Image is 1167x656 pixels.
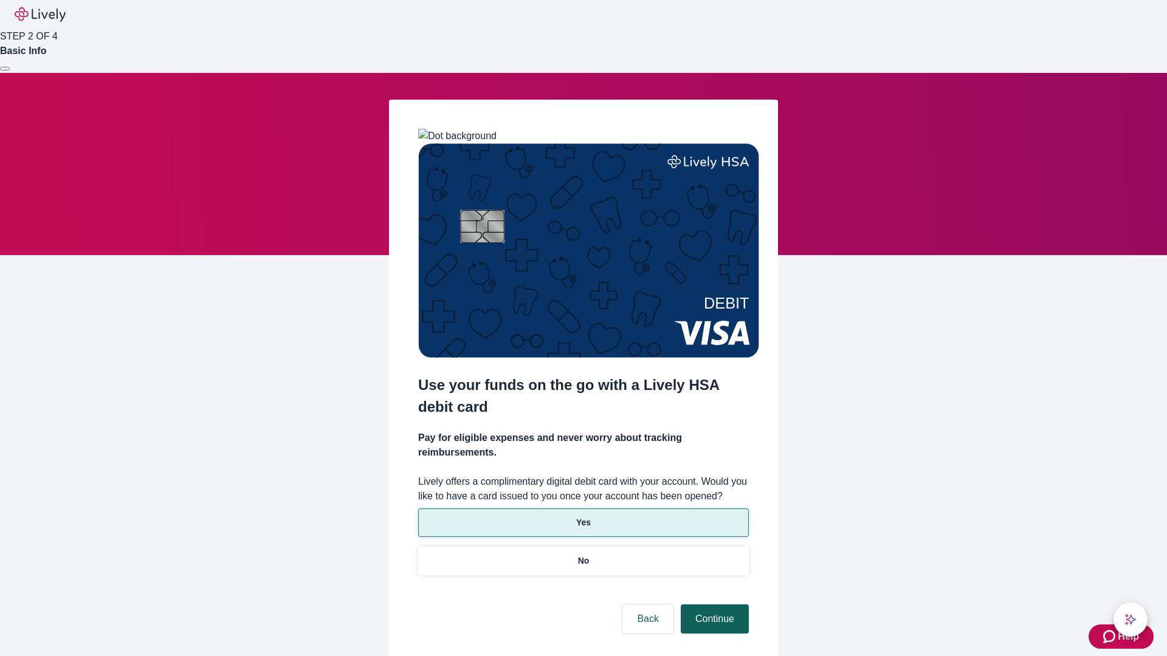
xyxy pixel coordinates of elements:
button: Back [622,604,673,634]
button: Zendesk support iconHelp [1089,624,1154,649]
svg: Zendesk support icon [1103,629,1118,644]
svg: Lively AI Assistant [1124,613,1137,626]
h4: Pay for eligible expenses and never worry about tracking reimbursements. [418,431,749,460]
p: No [578,555,590,567]
p: Yes [576,516,591,529]
button: chat [1114,603,1148,637]
span: Help [1118,629,1139,644]
img: Dot background [418,129,497,143]
img: Debit card [418,143,759,358]
button: No [418,547,749,575]
img: Lively [15,7,66,22]
h2: Use your funds on the go with a Lively HSA debit card [418,374,749,418]
button: Yes [418,508,749,537]
label: Lively offers a complimentary digital debit card with your account. Would you like to have a card... [418,474,749,504]
button: Continue [681,604,749,634]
